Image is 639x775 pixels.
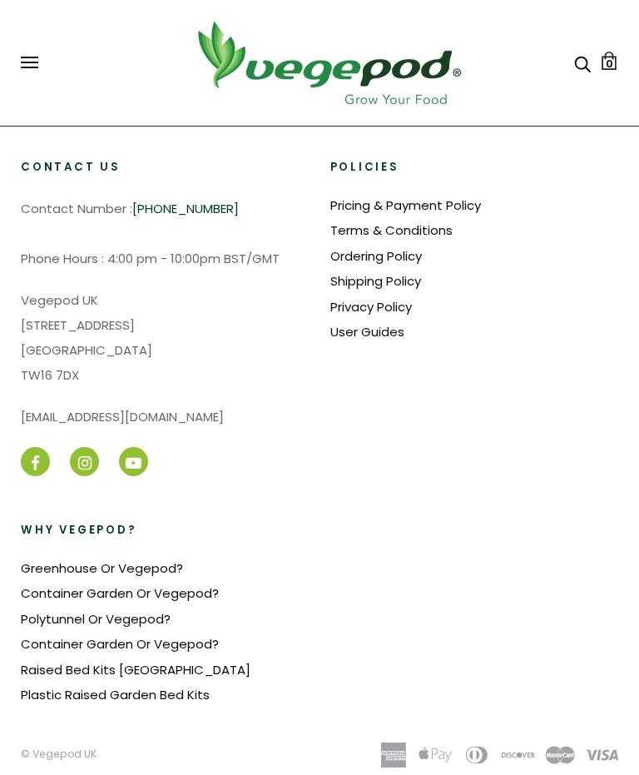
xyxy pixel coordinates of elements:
a: Cart [600,52,618,70]
a: Privacy Policy [330,298,412,315]
h2: Contact Us [21,160,310,176]
a: Pricing & Payment Policy [330,196,481,214]
a: Greenhouse Or Vegepod? [21,559,183,577]
a: Shipping Policy [330,272,421,290]
p: Vegepod UK [STREET_ADDRESS] [GEOGRAPHIC_DATA] TW16 7DX [21,288,310,388]
a: [PHONE_NUMBER] [132,200,239,217]
a: Plastic Raised Garden Bed Kits [21,686,210,703]
h2: Policies [330,160,619,176]
img: Vegepod [183,17,474,109]
a: Container Garden Or Vegepod? [21,584,219,602]
a: Search [574,54,591,72]
a: [EMAIL_ADDRESS][DOMAIN_NAME] [21,408,224,425]
a: Polytunnel Or Vegepod? [21,610,171,628]
a: © Vegepod UK [21,747,97,762]
a: User Guides [330,323,404,340]
a: Ordering Policy [330,247,422,265]
p: Contact Number : Phone Hours : 4:00 pm - 10:00pm BST/GMT [21,196,310,271]
h2: Why Vegepod? [21,523,310,539]
a: Terms & Conditions [330,221,453,239]
span: 0 [606,56,613,72]
a: Raised Bed Kits [GEOGRAPHIC_DATA] [21,661,250,678]
a: Container Garden Or Vegepod? [21,635,219,653]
